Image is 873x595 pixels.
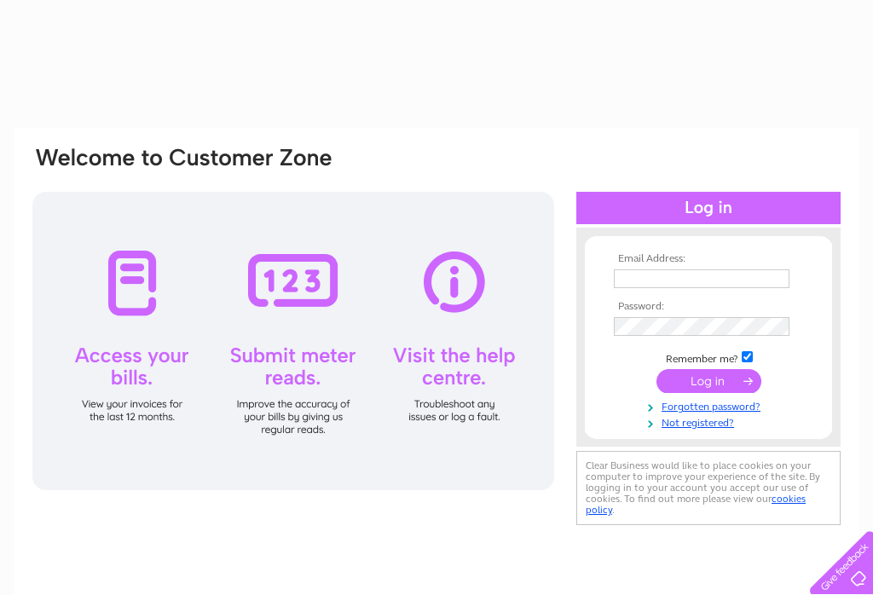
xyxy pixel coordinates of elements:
[586,493,806,516] a: cookies policy
[614,397,807,413] a: Forgotten password?
[610,301,807,313] th: Password:
[614,413,807,430] a: Not registered?
[576,451,841,525] div: Clear Business would like to place cookies on your computer to improve your experience of the sit...
[610,253,807,265] th: Email Address:
[656,369,761,393] input: Submit
[610,349,807,366] td: Remember me?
